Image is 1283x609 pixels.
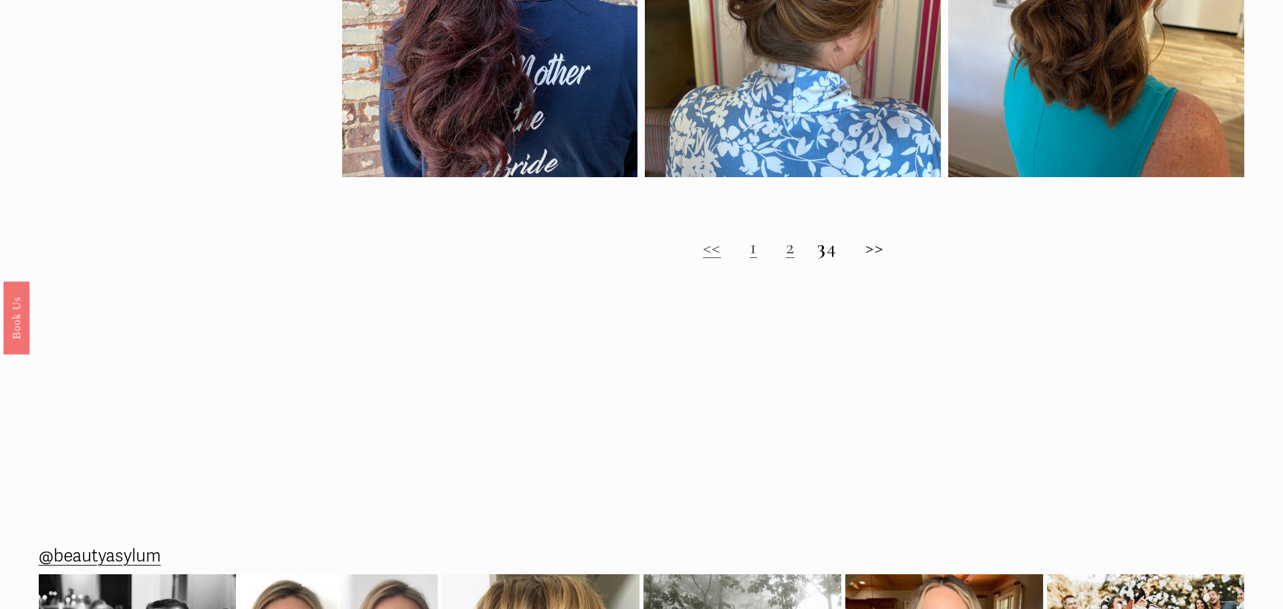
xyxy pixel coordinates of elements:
a: Book Us [3,281,29,354]
a: << [703,235,721,259]
strong: 3 [817,235,827,259]
a: 2 [786,235,795,259]
a: 1 [750,235,758,259]
a: @beautyasylum [39,541,161,572]
h2: 4 >> [342,235,1245,259]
